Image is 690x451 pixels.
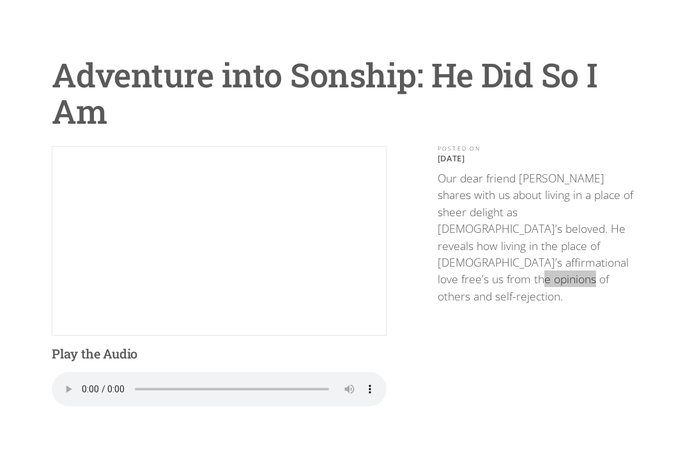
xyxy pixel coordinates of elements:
[438,170,638,304] p: Our dear friend [PERSON_NAME] shares with us about living in a place of sheer delight as [DEMOGRA...
[52,372,387,406] audio: Your browser does not support the audio element.
[52,346,387,362] h4: Play the Audio
[52,147,386,334] iframe: YouTube embed
[438,153,638,163] p: [DATE]
[52,57,638,129] h1: Adventure into Sonship: He Did So I Am
[438,146,638,152] div: POSTED ON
